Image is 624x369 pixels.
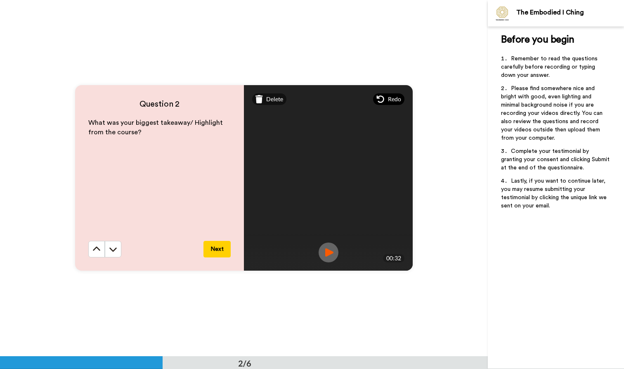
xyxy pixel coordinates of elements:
[501,35,574,45] span: Before you begin
[501,148,611,171] span: Complete your testimonial by granting your consent and clicking Submit at the end of the question...
[203,241,231,257] button: Next
[383,254,404,262] div: 00:32
[501,86,604,141] span: Please find somewhere nice and bright with good, even lighting and minimal background noise if yo...
[252,93,286,105] div: Delete
[319,243,338,262] img: ic_record_play.svg
[516,9,624,17] div: The Embodied I Ching
[88,98,231,110] h4: Question 2
[266,95,283,103] span: Delete
[492,3,512,23] img: Profile Image
[88,119,225,136] span: What was your biggest takeaway/ Highlight from the course?
[501,178,608,209] span: Lastly, if you want to continue later, you may resume submitting your testimonial by clicking the...
[373,93,404,105] div: Redo
[501,56,599,78] span: Remember to read the questions carefully before recording or typing down your answer.
[225,357,265,369] div: 2/6
[388,95,401,103] span: Redo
